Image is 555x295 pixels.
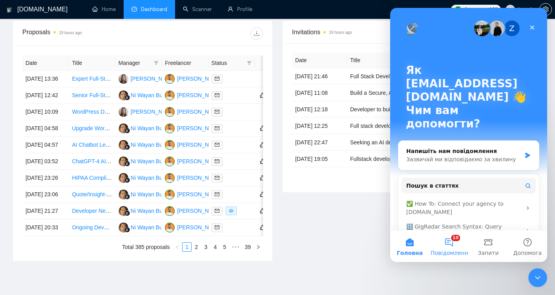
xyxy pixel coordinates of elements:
th: Title [69,55,115,71]
a: NWNi Wayan Budiarti [119,141,175,147]
td: [DATE] 12:25 [292,118,347,134]
a: 3 [201,243,210,251]
li: Next 5 Pages [229,242,242,252]
td: [DATE] 10:09 [22,104,69,120]
a: NWNi Wayan Budiarti [119,191,175,197]
span: like [260,158,265,164]
span: like [260,208,265,214]
td: AI Chatbot Learning need expert [69,137,115,153]
button: like [258,173,267,183]
a: searchScanner [183,6,212,13]
span: ••• [229,242,242,252]
img: NW [119,173,128,183]
div: [PERSON_NAME] [177,124,222,133]
div: Ni Wayan Budiarti [131,157,175,166]
span: download [251,30,263,37]
li: 3 [201,242,210,252]
td: Ongoing Developer for AI-Driven Travel Web App [69,219,115,236]
td: Senior Full-Stack Engineer (Next.js + TypeScript) - Remote [69,87,115,104]
button: download [250,27,263,40]
td: Expert Full-Stack Developer Needed to Build a SaaS Property Tech Platform [69,71,115,87]
img: gigradar-bm.png [124,95,130,100]
a: NWNi Wayan Budiarti [119,92,175,98]
a: Full stack developer [350,123,399,129]
a: WordPress Developer with Elementor Experience [72,109,192,115]
img: NW [119,223,128,232]
td: [DATE] 12:42 [22,87,69,104]
span: filter [152,57,160,69]
div: Ni Wayan Budiarti [131,223,175,232]
span: like [260,224,265,230]
th: Title [347,53,402,68]
li: 2 [192,242,201,252]
button: like [258,157,267,166]
a: AI Chatbot Learning need expert [72,142,151,148]
div: [PERSON_NAME] [177,173,222,182]
img: gigradar-bm.png [124,210,130,216]
div: Ni Wayan Budiarti [131,206,175,215]
div: Ni Wayan Budiarti [131,173,175,182]
img: TM [165,107,175,117]
span: like [260,92,265,98]
img: logo [7,4,12,16]
span: mail [215,225,219,230]
button: right [254,242,263,252]
img: NW [119,206,128,216]
a: HIPAA Compliant Client Portal Development [72,175,179,181]
a: Fullstack developer for complete vacation rental booking platform [350,156,509,162]
button: like [258,140,267,149]
a: Expert Full-Stack Developer Needed to Build a SaaS Property Tech Platform [72,76,258,82]
td: WordPress Developer with Elementor Experience [69,104,115,120]
span: mail [215,208,219,213]
span: Invitations [292,27,533,37]
img: TM [165,173,175,183]
button: like [258,124,267,133]
div: [PERSON_NAME] [177,157,222,166]
img: gigradar-bm.png [124,227,130,232]
td: [DATE] 13:36 [22,71,69,87]
div: Ni Wayan Budiarti [131,140,175,149]
a: setting [539,6,552,13]
td: [DATE] 23:06 [22,186,69,203]
a: Quote/Insight-generating AI Chatbot [72,191,159,197]
a: NB[PERSON_NAME] [119,108,176,114]
img: gigradar-bm.png [124,177,130,183]
button: setting [539,3,552,16]
img: upwork-logo.png [455,6,461,13]
span: dashboard [131,6,137,12]
img: NW [119,90,128,100]
div: Ni Wayan Budiarti [131,124,175,133]
span: mail [215,142,219,147]
div: [PERSON_NAME] [177,190,222,199]
a: TM[PERSON_NAME] [165,174,222,181]
a: 4 [211,243,219,251]
a: NWNi Wayan Budiarti [119,174,175,181]
span: like [260,191,265,197]
th: Date [22,55,69,71]
span: left [175,245,180,249]
img: NW [119,124,128,133]
img: NW [119,140,128,150]
div: [PERSON_NAME] [177,206,222,215]
td: Developer Needed for Automating Data Entry/Bookkeeping Process [69,203,115,219]
li: 5 [220,242,229,252]
a: NWNi Wayan Budiarti [119,207,175,214]
td: [DATE] 22:47 [292,134,347,151]
td: [DATE] 21:27 [22,203,69,219]
td: [DATE] 23:26 [22,170,69,186]
span: filter [245,57,253,69]
td: Fullstack developer for complete vacation rental booking platform [347,151,402,167]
